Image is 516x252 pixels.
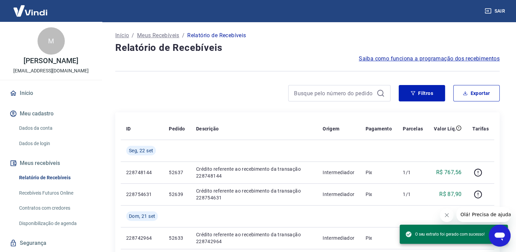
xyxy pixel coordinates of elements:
[8,236,94,251] a: Segurança
[399,85,445,101] button: Filtros
[403,169,423,176] p: 1/1
[405,231,485,238] span: O seu extrato foi gerado com sucesso!
[365,235,392,241] p: Pix
[16,171,94,185] a: Relatório de Recebíveis
[453,85,500,101] button: Exportar
[115,31,129,40] a: Início
[16,201,94,215] a: Contratos com credores
[483,5,508,17] button: Sair
[196,187,312,201] p: Crédito referente ao recebimento da transação 228754631
[294,88,374,98] input: Busque pelo número do pedido
[137,31,179,40] a: Meus Recebíveis
[126,125,131,132] p: ID
[196,166,312,179] p: Crédito referente ao recebimento da transação 228748144
[13,67,89,74] p: [EMAIL_ADDRESS][DOMAIN_NAME]
[182,31,185,40] p: /
[169,235,185,241] p: 52633
[365,125,392,132] p: Pagamento
[129,213,155,220] span: Dom, 21 set
[126,169,158,176] p: 228748144
[323,235,354,241] p: Intermediador
[187,31,246,40] p: Relatório de Recebíveis
[38,27,65,55] div: M
[8,106,94,121] button: Meu cadastro
[126,191,158,198] p: 228754631
[365,191,392,198] p: Pix
[4,5,57,10] span: Olá! Precisa de ajuda?
[439,190,461,198] p: R$ 87,90
[472,125,489,132] p: Tarifas
[115,41,500,55] h4: Relatório de Recebíveis
[436,168,462,177] p: R$ 767,56
[16,137,94,151] a: Dados de login
[169,125,185,132] p: Pedido
[323,125,339,132] p: Origem
[403,191,423,198] p: 1/1
[132,31,134,40] p: /
[359,55,500,63] a: Saiba como funciona a programação dos recebimentos
[16,121,94,135] a: Dados da conta
[129,147,153,154] span: Seg, 22 set
[196,125,219,132] p: Descrição
[8,156,94,171] button: Meus recebíveis
[24,57,78,65] p: [PERSON_NAME]
[323,169,354,176] p: Intermediador
[16,216,94,230] a: Disponibilização de agenda
[8,86,94,101] a: Início
[456,207,511,222] iframe: Mensagem da empresa
[126,235,158,241] p: 228742964
[169,191,185,198] p: 52639
[16,186,94,200] a: Recebíveis Futuros Online
[323,191,354,198] p: Intermediador
[440,208,454,222] iframe: Fechar mensagem
[196,231,312,245] p: Crédito referente ao recebimento da transação 228742964
[8,0,53,21] img: Vindi
[365,169,392,176] p: Pix
[403,125,423,132] p: Parcelas
[489,225,511,247] iframe: Botão para abrir a janela de mensagens
[169,169,185,176] p: 52637
[434,125,456,132] p: Valor Líq.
